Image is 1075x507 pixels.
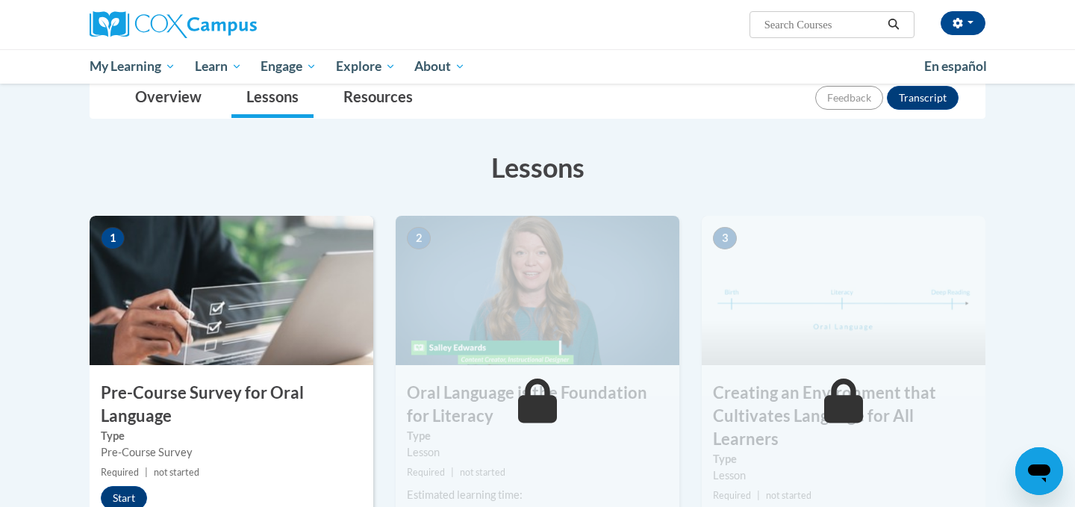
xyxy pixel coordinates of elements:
[396,382,679,428] h3: Oral Language is the Foundation for Literacy
[120,78,216,118] a: Overview
[80,49,185,84] a: My Learning
[251,49,326,84] a: Engage
[414,57,465,75] span: About
[101,428,362,444] label: Type
[90,149,985,186] h3: Lessons
[914,51,997,82] a: En español
[101,227,125,249] span: 1
[185,49,252,84] a: Learn
[90,57,175,75] span: My Learning
[145,467,148,478] span: |
[1015,447,1063,495] iframe: Button to launch messaging window
[460,467,505,478] span: not started
[261,57,317,75] span: Engage
[396,216,679,365] img: Course Image
[328,78,428,118] a: Resources
[815,86,883,110] button: Feedback
[101,444,362,461] div: Pre-Course Survey
[451,467,454,478] span: |
[336,57,396,75] span: Explore
[90,382,373,428] h3: Pre-Course Survey for Oral Language
[713,490,751,501] span: Required
[941,11,985,35] button: Account Settings
[154,467,199,478] span: not started
[407,428,668,444] label: Type
[882,16,905,34] button: Search
[101,467,139,478] span: Required
[763,16,882,34] input: Search Courses
[90,11,257,38] img: Cox Campus
[195,57,242,75] span: Learn
[702,382,985,450] h3: Creating an Environment that Cultivates Language for All Learners
[757,490,760,501] span: |
[924,58,987,74] span: En español
[405,49,476,84] a: About
[713,467,974,484] div: Lesson
[407,467,445,478] span: Required
[407,227,431,249] span: 2
[90,216,373,365] img: Course Image
[702,216,985,365] img: Course Image
[90,11,373,38] a: Cox Campus
[887,86,959,110] button: Transcript
[713,227,737,249] span: 3
[407,444,668,461] div: Lesson
[766,490,811,501] span: not started
[67,49,1008,84] div: Main menu
[231,78,314,118] a: Lessons
[407,487,668,503] div: Estimated learning time:
[713,451,974,467] label: Type
[326,49,405,84] a: Explore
